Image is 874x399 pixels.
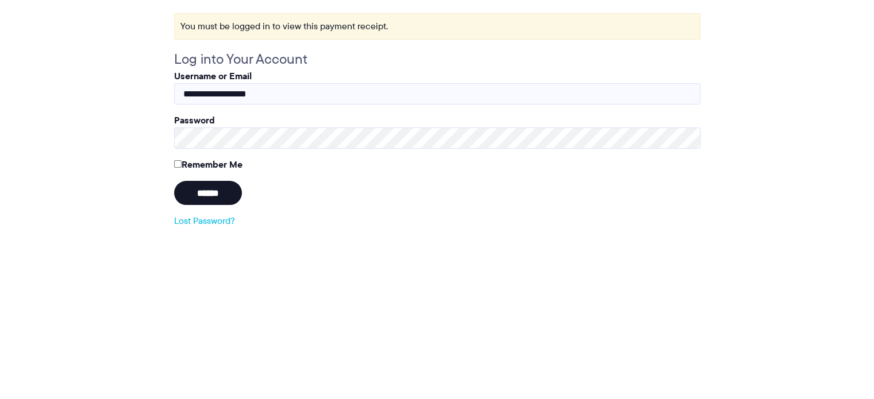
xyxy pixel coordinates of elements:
[174,160,182,168] input: Remember Me
[174,214,235,227] a: Lost Password?
[174,69,252,83] label: Username or Email
[174,13,700,40] p: You must be logged in to view this payment receipt.
[174,157,242,171] label: Remember Me
[174,49,307,69] legend: Log into Your Account
[174,113,215,127] label: Password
